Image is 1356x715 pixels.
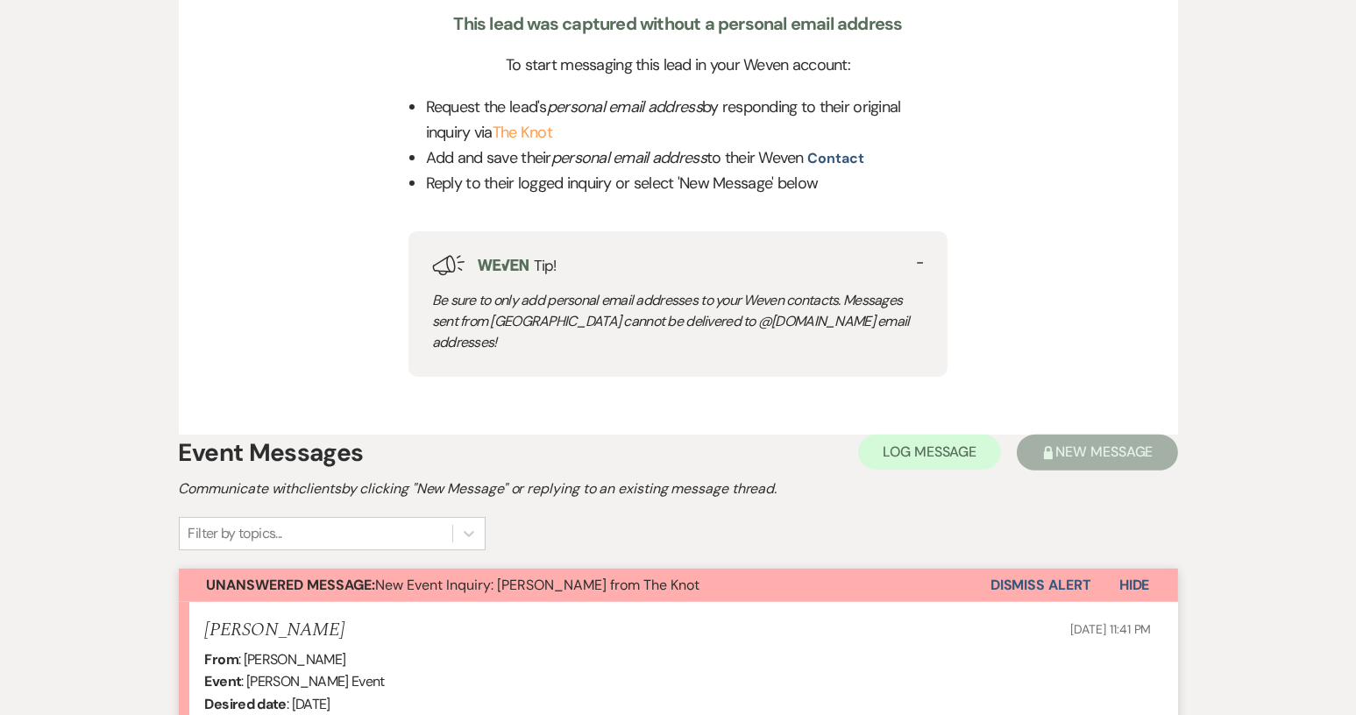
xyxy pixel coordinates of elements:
img: loud-speaker-illustration.svg [432,255,465,276]
h2: Communicate with clients by clicking "New Message" or replying to an existing message thread. [179,478,1178,499]
em: personal email address [547,96,702,117]
button: Hide [1091,569,1178,602]
h1: Event Messages [179,435,364,471]
p: Request the lead's by responding to their original inquiry via [426,95,948,145]
b: Desired date [205,695,287,713]
span: New Message [1055,442,1153,461]
button: Log Message [858,435,1001,470]
img: weven-logo-green.svg [478,259,529,271]
button: - [916,255,924,270]
b: Event [205,672,242,690]
div: This lead was captured without a personal email address [379,12,978,36]
div: To start messaging this lead in your Weven account: [379,53,978,77]
button: New Message [1017,435,1177,471]
button: Unanswered Message:New Event Inquiry: [PERSON_NAME] from The Knot [179,569,990,602]
strong: Unanswered Message: [207,576,376,594]
div: Tip! [408,231,948,377]
button: Dismiss Alert [990,569,1091,602]
h5: [PERSON_NAME] [205,619,344,641]
a: The Knot [493,122,552,143]
span: Hide [1119,576,1150,594]
li: Reply to their logged inquiry or select 'New Message' below [426,171,948,196]
span: Log Message [883,442,976,461]
button: contact [807,152,863,166]
span: [DATE] 11:41 PM [1071,621,1152,637]
span: Be sure to only add personal email addresses to your Weven contacts. Messages sent from [GEOGRAPH... [432,291,910,351]
span: New Event Inquiry: [PERSON_NAME] from The Knot [207,576,700,594]
div: Filter by topics... [188,523,282,544]
p: Add and save their to their Weven [426,145,804,171]
em: personal email address [551,147,706,168]
b: From [205,650,238,669]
